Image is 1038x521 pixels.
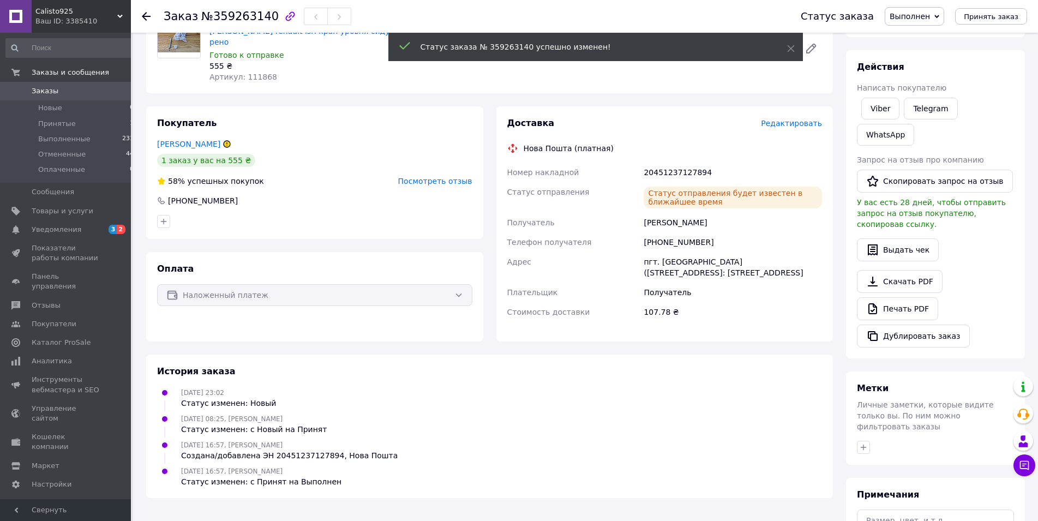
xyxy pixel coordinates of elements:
[800,38,822,59] a: Редактировать
[181,389,224,397] span: [DATE] 23:02
[904,98,957,119] a: Telegram
[32,225,81,235] span: Уведомления
[38,149,86,159] span: Отмененные
[857,62,904,72] span: Действия
[32,68,109,77] span: Заказы и сообщения
[32,338,91,348] span: Каталог ProSale
[32,461,59,471] span: Маркет
[201,10,279,23] span: №359263140
[761,119,822,128] span: Редактировать
[209,16,406,46] a: Airvent 111868 клапан кран сиденья daf volvo [PERSON_NAME] renault isri кран уровня сидушки рено
[857,83,946,92] span: Написать покупателю
[181,415,283,423] span: [DATE] 08:25, [PERSON_NAME]
[857,170,1013,193] button: Скопировать запрос на отзыв
[38,119,76,129] span: Принятые
[641,283,824,302] div: Получатель
[157,366,236,376] span: История заказа
[5,38,135,58] input: Поиск
[1013,454,1035,476] button: Чат с покупателем
[109,225,117,234] span: 3
[955,8,1027,25] button: Принять заказ
[32,375,101,394] span: Инструменты вебмастера и SEO
[861,98,899,119] a: Viber
[507,288,558,297] span: Плательщик
[507,308,590,316] span: Стоимость доставки
[181,476,341,487] div: Статус изменен: с Принят на Выполнен
[32,206,93,216] span: Товары и услуги
[641,213,824,232] div: [PERSON_NAME]
[38,103,62,113] span: Новые
[507,168,579,177] span: Номер накладной
[32,187,74,197] span: Сообщения
[507,188,590,196] span: Статус отправления
[964,13,1018,21] span: Принять заказ
[32,86,58,96] span: Заказы
[35,7,117,16] span: Calisto925
[857,198,1006,229] span: У вас есть 28 дней, чтобы отправить запрос на отзыв покупателю, скопировав ссылку.
[32,301,61,310] span: Отзывы
[164,10,198,23] span: Заказ
[117,225,125,234] span: 2
[507,118,555,128] span: Доставка
[38,165,85,175] span: Оплаченные
[167,195,239,206] div: [PHONE_NUMBER]
[168,177,185,185] span: 58%
[857,400,994,431] span: Личные заметки, которые видите только вы. По ним можно фильтровать заказы
[209,73,277,81] span: Артикул: 111868
[32,319,76,329] span: Покупатели
[157,140,220,148] a: [PERSON_NAME]
[641,163,824,182] div: 20451237127894
[130,165,134,175] span: 0
[181,441,283,449] span: [DATE] 16:57, [PERSON_NAME]
[857,325,970,348] button: Дублировать заказ
[398,177,472,185] span: Посмотреть отзыв
[142,11,151,22] div: Вернуться назад
[157,118,217,128] span: Покупатель
[32,356,72,366] span: Аналитика
[644,187,822,208] div: Статус отправления будет известен в ближайшее время
[890,12,930,21] span: Выполнен
[32,432,101,452] span: Кошелек компании
[209,61,408,71] div: 555 ₴
[507,238,592,247] span: Телефон получателя
[181,468,283,475] span: [DATE] 16:57, [PERSON_NAME]
[130,103,134,113] span: 0
[35,16,131,26] div: Ваш ID: 3385410
[857,155,984,164] span: Запрос на отзыв про компанию
[801,11,874,22] div: Статус заказа
[32,243,101,263] span: Показатели работы компании
[38,134,91,144] span: Выполненные
[857,297,938,320] a: Печать PDF
[857,238,939,261] button: Выдать чек
[521,143,616,154] div: Нова Пошта (платная)
[857,270,943,293] a: Скачать PDF
[507,218,555,227] span: Получатель
[421,41,760,52] div: Статус заказа № 359263140 успешно изменен!
[130,119,134,129] span: 1
[32,272,101,291] span: Панель управления
[122,134,134,144] span: 231
[181,398,276,409] div: Статус изменен: Новый
[641,252,824,283] div: пгт. [GEOGRAPHIC_DATA] ([STREET_ADDRESS]: [STREET_ADDRESS]
[157,176,264,187] div: успешных покупок
[157,154,255,167] div: 1 заказ у вас на 555 ₴
[158,21,200,53] img: Airvent 111868 клапан кран сиденья daf volvo mercedes renault isri кран уровня сидушки рено
[32,480,71,489] span: Настройки
[209,51,284,59] span: Готово к отправке
[641,302,824,322] div: 107.78 ₴
[641,232,824,252] div: [PHONE_NUMBER]
[507,257,531,266] span: Адрес
[181,450,398,461] div: Создана/добавлена ЭН 20451237127894, Нова Пошта
[857,124,914,146] a: WhatsApp
[857,489,919,500] span: Примечания
[181,424,327,435] div: Статус изменен: с Новый на Принят
[157,264,194,274] span: Оплата
[857,383,889,393] span: Метки
[32,404,101,423] span: Управление сайтом
[126,149,134,159] span: 44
